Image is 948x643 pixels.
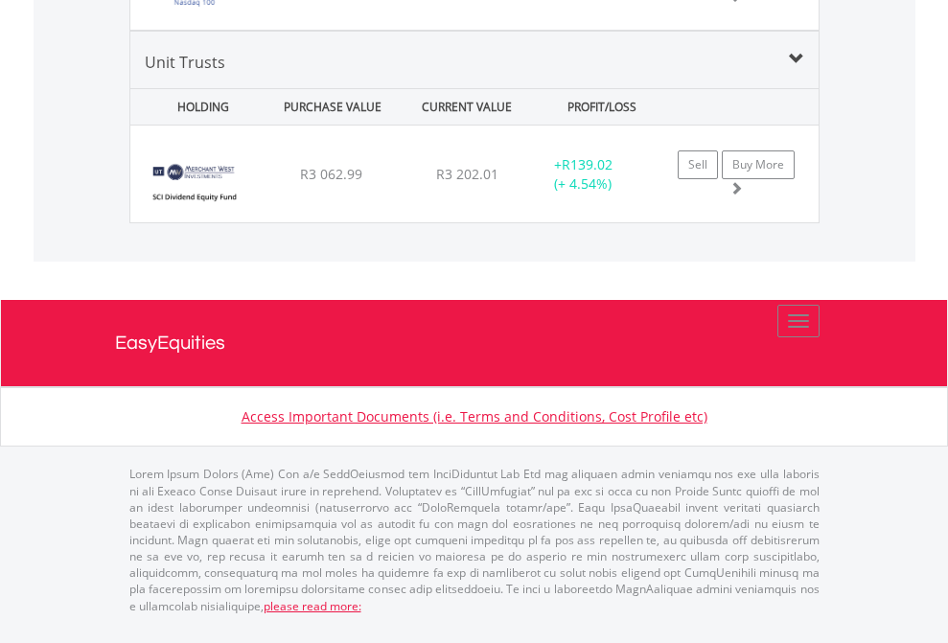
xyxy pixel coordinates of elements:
[129,466,820,613] p: Lorem Ipsum Dolors (Ame) Con a/e SeddOeiusmod tem InciDiduntut Lab Etd mag aliquaen admin veniamq...
[537,89,667,125] div: PROFIT/LOSS
[132,89,263,125] div: HOLDING
[436,165,498,183] span: R3 202.01
[145,52,225,73] span: Unit Trusts
[402,89,532,125] div: CURRENT VALUE
[562,155,613,173] span: R139.02
[115,300,834,386] a: EasyEquities
[242,407,707,425] a: Access Important Documents (i.e. Terms and Conditions, Cost Profile etc)
[140,149,250,218] img: UT.ZA.MEHA1.png
[722,150,795,179] a: Buy More
[300,165,362,183] span: R3 062.99
[267,89,398,125] div: PURCHASE VALUE
[523,155,643,194] div: + (+ 4.54%)
[264,598,361,614] a: please read more:
[678,150,718,179] a: Sell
